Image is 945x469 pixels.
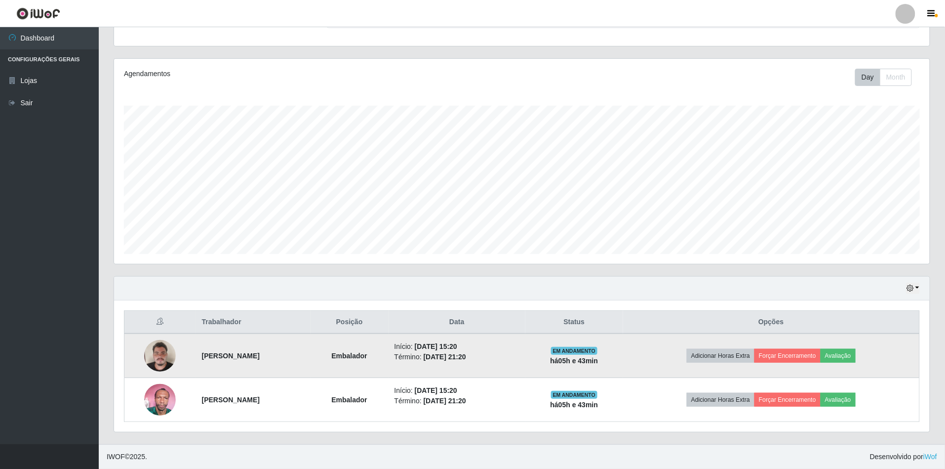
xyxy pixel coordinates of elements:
th: Trabalhador [196,311,311,334]
span: EM ANDAMENTO [551,391,598,399]
button: Adicionar Horas Extra [687,393,754,407]
time: [DATE] 15:20 [415,342,457,350]
strong: há 05 h e 43 min [551,401,598,409]
img: CoreUI Logo [16,7,60,20]
img: 1701355705796.jpeg [144,335,176,377]
strong: [PERSON_NAME] [202,396,260,404]
span: EM ANDAMENTO [551,347,598,355]
th: Opções [623,311,920,334]
button: Avaliação [821,393,856,407]
div: Toolbar with button groups [855,69,920,86]
strong: Embalador [331,396,367,404]
span: © 2025 . [107,452,147,462]
a: iWof [923,453,937,461]
button: Forçar Encerramento [754,393,821,407]
li: Início: [394,341,520,352]
li: Início: [394,385,520,396]
button: Day [855,69,880,86]
button: Month [880,69,912,86]
time: [DATE] 21:20 [424,397,466,405]
th: Status [525,311,623,334]
th: Data [389,311,526,334]
button: Forçar Encerramento [754,349,821,363]
th: Posição [311,311,389,334]
strong: Embalador [331,352,367,360]
img: 1753956520242.jpeg [144,379,176,421]
div: First group [855,69,912,86]
li: Término: [394,396,520,406]
strong: [PERSON_NAME] [202,352,260,360]
button: Avaliação [821,349,856,363]
button: Adicionar Horas Extra [687,349,754,363]
div: Agendamentos [124,69,447,79]
time: [DATE] 15:20 [415,386,457,394]
span: Desenvolvido por [870,452,937,462]
time: [DATE] 21:20 [424,353,466,361]
span: IWOF [107,453,125,461]
li: Término: [394,352,520,362]
strong: há 05 h e 43 min [551,357,598,365]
